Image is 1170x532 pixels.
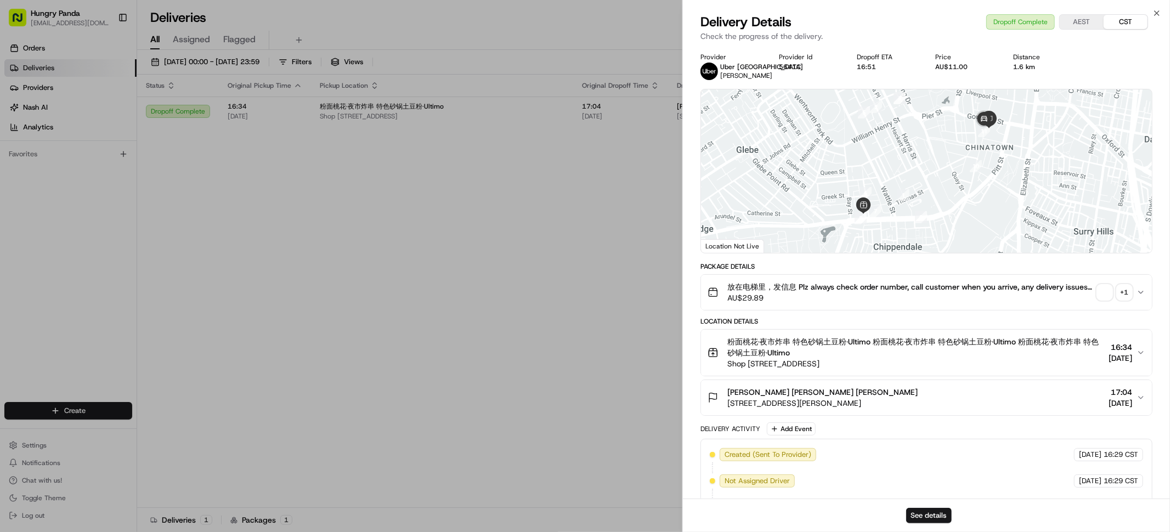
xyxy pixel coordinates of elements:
[897,189,909,201] div: 1
[11,246,20,255] div: 📗
[701,380,1152,415] button: [PERSON_NAME] [PERSON_NAME] [PERSON_NAME][STREET_ADDRESS][PERSON_NAME]17:04[DATE]
[1109,353,1132,364] span: [DATE]
[22,245,84,256] span: Knowledge Base
[49,116,151,124] div: We're available if you need us!
[88,241,180,261] a: 💻API Documentation
[700,425,760,433] div: Delivery Activity
[11,44,200,61] p: Welcome 👋
[170,140,200,154] button: See all
[915,211,927,223] div: 9
[725,476,790,486] span: Not Assigned Driver
[701,275,1152,310] button: 放在电梯里，发信息 Plz always check order number, call customer when you arrive, any delivery issues, Cont...
[1104,476,1138,486] span: 16:29 CST
[701,239,764,253] div: Location Not Live
[727,336,1104,358] span: 粉面桃花·夜市炸串 特色砂锅土豆粉·Ultimo 粉面桃花·夜市炸串 特色砂锅土豆粉·Ultimo 粉面桃花·夜市炸串 特色砂锅土豆粉·Ultimo
[104,245,176,256] span: API Documentation
[23,105,43,124] img: 1727276513143-84d647e1-66c0-4f92-a045-3c9f9f5dfd92
[860,187,872,199] div: 6
[1079,476,1101,486] span: [DATE]
[29,71,181,82] input: Clear
[700,262,1152,271] div: Package Details
[186,108,200,121] button: Start new chat
[11,143,70,151] div: Past conversations
[11,189,29,207] img: Asif Zaman Khan
[857,53,918,61] div: Dropoff ETA
[779,53,840,61] div: Provider Id
[906,508,952,523] button: See details
[1109,342,1132,353] span: 16:34
[727,292,1093,303] span: AU$29.89
[93,246,101,255] div: 💻
[870,101,882,113] div: 2
[700,31,1152,42] p: Check the progress of the delivery.
[34,200,89,208] span: [PERSON_NAME]
[1109,387,1132,398] span: 17:04
[767,422,816,435] button: Add Event
[1097,285,1132,300] button: +1
[855,212,867,224] div: 8
[22,200,31,209] img: 1736555255976-a54dd68f-1ca7-489b-9aae-adbdc363a1c4
[49,105,180,116] div: Start new chat
[91,200,95,208] span: •
[700,63,718,80] img: uber-new-logo.jpeg
[1109,398,1132,409] span: [DATE]
[701,330,1152,376] button: 粉面桃花·夜市炸串 特色砂锅土豆粉·Ultimo 粉面桃花·夜市炸串 特色砂锅土豆粉·Ultimo 粉面桃花·夜市炸串 特色砂锅土豆粉·UltimoShop [STREET_ADDRESS]16...
[1079,450,1101,460] span: [DATE]
[935,53,996,61] div: Price
[935,63,996,71] div: AU$11.00
[700,317,1152,326] div: Location Details
[720,63,803,71] span: Uber [GEOGRAPHIC_DATA]
[779,63,801,71] button: 5641C
[11,11,33,33] img: Nash
[1060,15,1104,29] button: AEST
[970,160,982,172] div: 10
[857,63,918,71] div: 16:51
[978,125,990,137] div: 11
[700,13,792,31] span: Delivery Details
[869,205,881,217] div: 7
[720,71,772,80] span: [PERSON_NAME]
[727,358,1104,369] span: Shop [STREET_ADDRESS]
[727,281,1093,292] span: 放在电梯里，发信息 Plz always check order number, call customer when you arrive, any delivery issues, Cont...
[77,271,133,280] a: Powered byPylon
[11,105,31,124] img: 1736555255976-a54dd68f-1ca7-489b-9aae-adbdc363a1c4
[1014,63,1075,71] div: 1.6 km
[727,387,918,398] span: [PERSON_NAME] [PERSON_NAME] [PERSON_NAME]
[97,200,118,208] span: 8月7日
[700,53,761,61] div: Provider
[36,170,40,179] span: •
[894,92,906,104] div: 4
[109,272,133,280] span: Pylon
[42,170,68,179] span: 8月15日
[1104,15,1148,29] button: CST
[1117,285,1132,300] div: + 1
[7,241,88,261] a: 📗Knowledge Base
[725,450,811,460] span: Created (Sent To Provider)
[727,398,918,409] span: [STREET_ADDRESS][PERSON_NAME]
[1104,450,1138,460] span: 16:29 CST
[1014,53,1075,61] div: Distance
[858,106,870,118] div: 5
